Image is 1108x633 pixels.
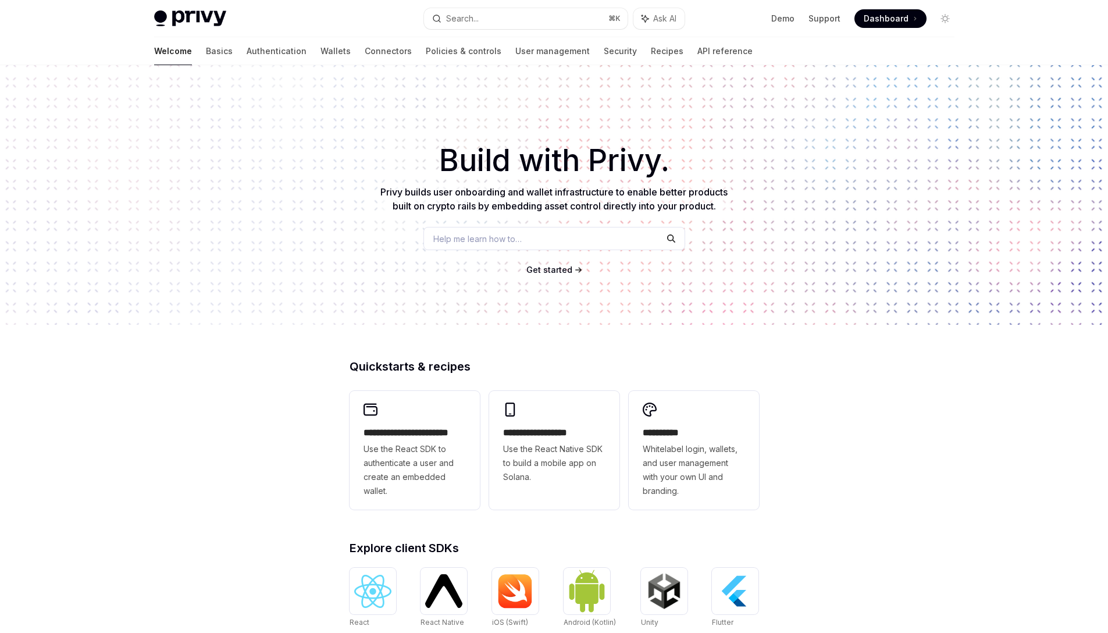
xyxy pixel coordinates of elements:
img: Flutter [717,572,754,610]
a: Support [808,13,840,24]
a: Welcome [154,37,192,65]
a: React NativeReact Native [421,568,467,628]
a: Wallets [320,37,351,65]
div: Search... [446,12,479,26]
span: ⌘ K [608,14,621,23]
a: Basics [206,37,233,65]
a: Get started [526,264,572,276]
a: ReactReact [350,568,396,628]
span: Explore client SDKs [350,542,459,554]
span: Use the React Native SDK to build a mobile app on Solana. [503,442,605,484]
button: Toggle dark mode [936,9,954,28]
img: React Native [425,574,462,607]
a: Security [604,37,637,65]
a: FlutterFlutter [712,568,758,628]
a: Connectors [365,37,412,65]
span: Get started [526,265,572,275]
span: Quickstarts & recipes [350,361,471,372]
a: **** *****Whitelabel login, wallets, and user management with your own UI and branding. [629,391,759,510]
span: Help me learn how to… [433,233,522,245]
span: Ask AI [653,13,676,24]
a: Recipes [651,37,683,65]
img: Unity [646,572,683,610]
span: Unity [641,618,658,627]
span: Whitelabel login, wallets, and user management with your own UI and branding. [643,442,745,498]
span: React Native [421,618,464,627]
span: Privy builds user onboarding and wallet infrastructure to enable better products built on crypto ... [380,186,728,212]
a: User management [515,37,590,65]
span: Android (Kotlin) [564,618,616,627]
span: Use the React SDK to authenticate a user and create an embedded wallet. [364,442,466,498]
button: Ask AI [633,8,685,29]
img: light logo [154,10,226,27]
span: React [350,618,369,627]
img: Android (Kotlin) [568,569,605,613]
a: UnityUnity [641,568,687,628]
img: React [354,575,391,608]
span: iOS (Swift) [492,618,528,627]
a: Dashboard [854,9,927,28]
a: Policies & controls [426,37,501,65]
span: Flutter [712,618,733,627]
a: Authentication [247,37,307,65]
span: Build with Privy. [439,150,669,171]
a: iOS (Swift)iOS (Swift) [492,568,539,628]
img: iOS (Swift) [497,574,534,609]
a: Demo [771,13,795,24]
a: Android (Kotlin)Android (Kotlin) [564,568,616,628]
a: **** **** **** ***Use the React Native SDK to build a mobile app on Solana. [489,391,619,510]
a: API reference [697,37,753,65]
span: Dashboard [864,13,909,24]
button: Search...⌘K [424,8,628,29]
